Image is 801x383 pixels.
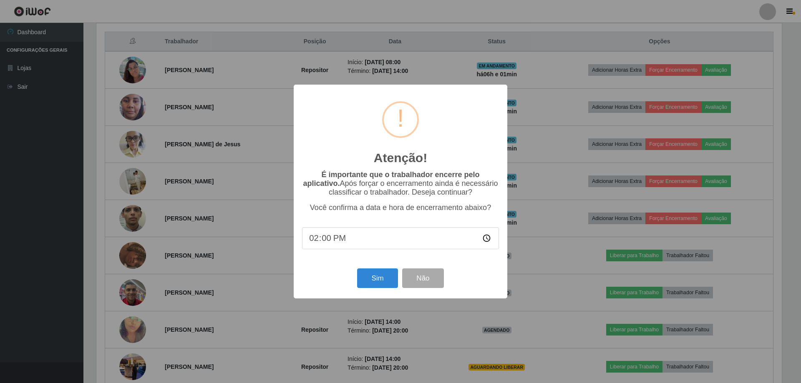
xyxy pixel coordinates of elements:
[302,203,499,212] p: Você confirma a data e hora de encerramento abaixo?
[374,150,427,165] h2: Atenção!
[302,170,499,197] p: Após forçar o encerramento ainda é necessário classificar o trabalhador. Deseja continuar?
[303,170,479,188] b: É importante que o trabalhador encerre pelo aplicativo.
[357,268,398,288] button: Sim
[402,268,443,288] button: Não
